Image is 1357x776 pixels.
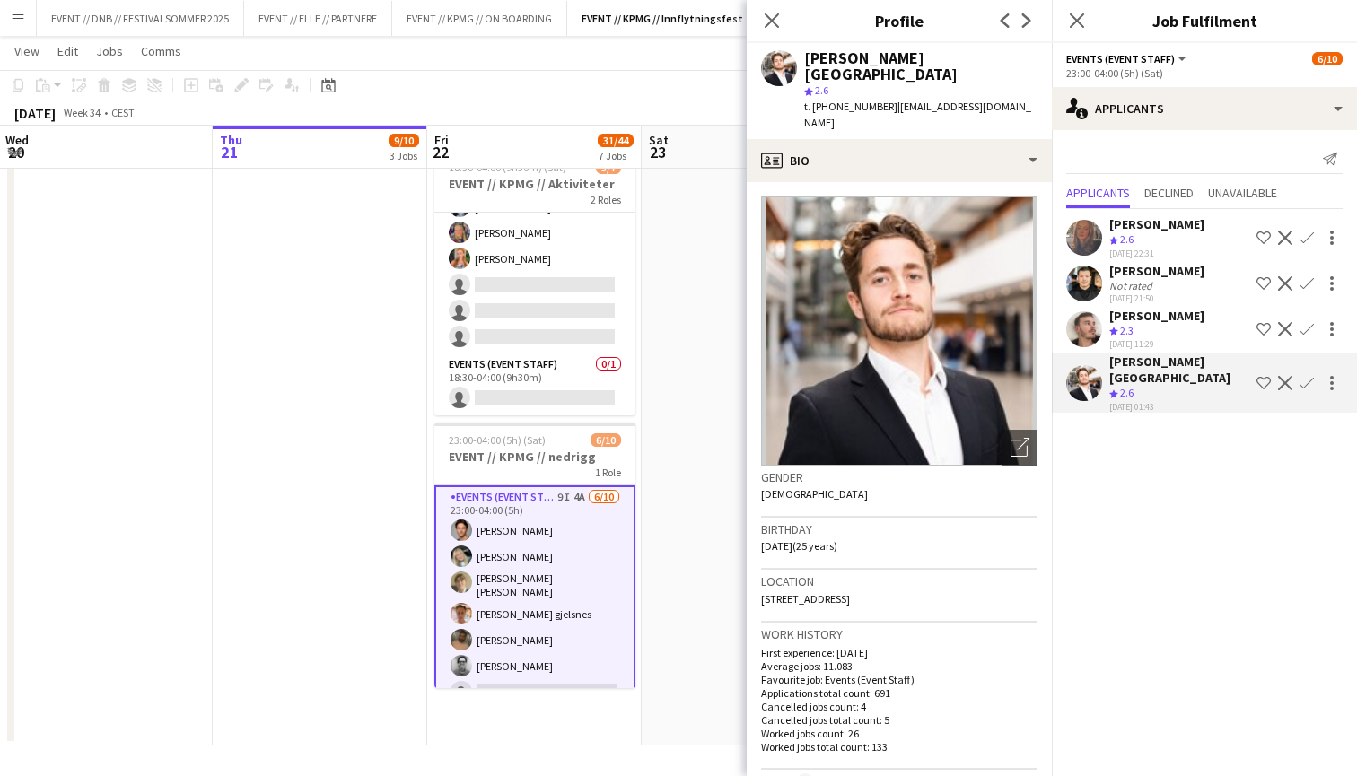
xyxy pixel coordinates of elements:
[434,176,635,192] h3: EVENT // KPMG // Aktiviteter
[595,466,621,479] span: 1 Role
[1109,308,1204,324] div: [PERSON_NAME]
[1052,9,1357,32] h3: Job Fulfilment
[389,134,419,147] span: 9/10
[1109,263,1204,279] div: [PERSON_NAME]
[1052,87,1357,130] div: Applicants
[14,43,39,59] span: View
[432,142,449,162] span: 22
[220,132,242,148] span: Thu
[1066,66,1343,80] div: 23:00-04:00 (5h) (Sat)
[50,39,85,63] a: Edit
[1208,187,1277,199] span: Unavailable
[599,149,633,162] div: 7 Jobs
[804,100,1031,129] span: | [EMAIL_ADDRESS][DOMAIN_NAME]
[1120,232,1134,246] span: 2.6
[761,469,1037,485] h3: Gender
[57,43,78,59] span: Edit
[761,659,1037,673] p: Average jobs: 11.083
[217,142,242,162] span: 21
[111,106,135,119] div: CEST
[646,142,669,162] span: 23
[761,487,868,501] span: [DEMOGRAPHIC_DATA]
[804,50,1037,83] div: [PERSON_NAME][GEOGRAPHIC_DATA]
[567,1,758,36] button: EVENT // KPMG // Innflytningsfest
[1109,338,1204,350] div: [DATE] 11:29
[1120,324,1134,337] span: 2.3
[37,1,244,36] button: EVENT // DNB // FESTIVALSOMMER 2025
[747,9,1052,32] h3: Profile
[761,740,1037,754] p: Worked jobs total count: 133
[1312,52,1343,65] span: 6/10
[761,673,1037,686] p: Favourite job: Events (Event Staff)
[761,539,837,553] span: [DATE] (25 years)
[761,713,1037,727] p: Cancelled jobs total count: 5
[591,193,621,206] span: 2 Roles
[89,39,130,63] a: Jobs
[1066,52,1175,65] span: Events (Event Staff)
[434,150,635,415] app-job-card: 18:30-04:00 (9h30m) (Sat)3/7EVENT // KPMG // Aktiviteter2 RolesEvents (Event Staff)13A3/618:30-23...
[1109,353,1249,386] div: [PERSON_NAME][GEOGRAPHIC_DATA]
[449,433,546,447] span: 23:00-04:00 (5h) (Sat)
[761,646,1037,659] p: First experience: [DATE]
[761,573,1037,589] h3: Location
[591,433,621,447] span: 6/10
[7,39,47,63] a: View
[59,106,104,119] span: Week 34
[649,132,669,148] span: Sat
[434,132,449,148] span: Fri
[761,592,850,606] span: [STREET_ADDRESS]
[434,354,635,415] app-card-role: Events (Event Staff)0/118:30-04:00 (9h30m)
[815,83,828,97] span: 2.6
[134,39,188,63] a: Comms
[1109,401,1249,413] div: [DATE] 01:43
[1120,386,1134,399] span: 2.6
[804,100,897,113] span: t. [PHONE_NUMBER]
[434,423,635,688] app-job-card: 23:00-04:00 (5h) (Sat)6/10EVENT // KPMG // nedrigg1 RoleEvents (Event Staff)9I4A6/1023:00-04:00 (...
[761,686,1037,700] p: Applications total count: 691
[761,196,1037,466] img: Crew avatar or photo
[3,142,29,162] span: 20
[1144,187,1194,199] span: Declined
[14,104,56,122] div: [DATE]
[1109,292,1204,304] div: [DATE] 21:50
[5,132,29,148] span: Wed
[96,43,123,59] span: Jobs
[141,43,181,59] span: Comms
[1109,279,1156,292] div: Not rated
[1109,216,1204,232] div: [PERSON_NAME]
[434,163,635,354] app-card-role: Events (Event Staff)13A3/618:30-23:45 (5h15m)[PERSON_NAME][PERSON_NAME][PERSON_NAME]
[761,700,1037,713] p: Cancelled jobs count: 4
[747,139,1052,182] div: Bio
[761,626,1037,642] h3: Work history
[390,149,418,162] div: 3 Jobs
[761,521,1037,537] h3: Birthday
[392,1,567,36] button: EVENT // KPMG // ON BOARDING
[244,1,392,36] button: EVENT // ELLE // PARTNERE
[1066,52,1189,65] button: Events (Event Staff)
[434,449,635,465] h3: EVENT // KPMG // nedrigg
[1002,430,1037,466] div: Open photos pop-in
[1066,187,1130,199] span: Applicants
[761,727,1037,740] p: Worked jobs count: 26
[598,134,634,147] span: 31/44
[1109,248,1204,259] div: [DATE] 22:31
